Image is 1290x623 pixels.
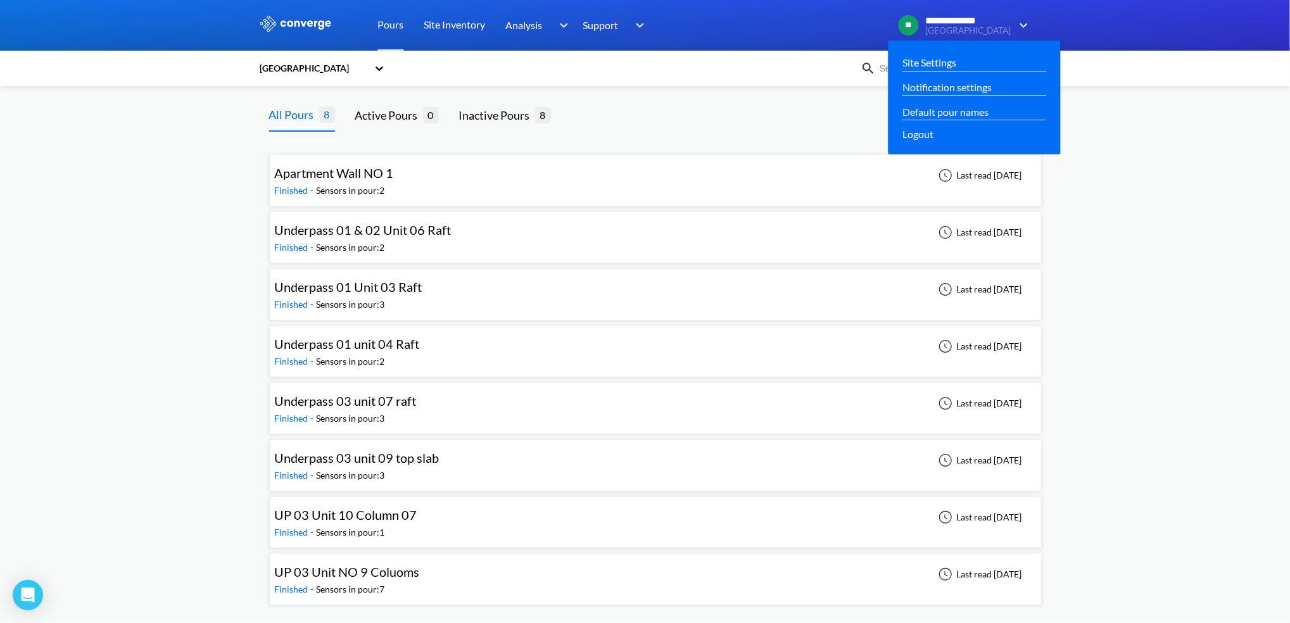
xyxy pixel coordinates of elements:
span: Apartment Wall NO 1 [275,165,394,180]
a: Underpass 01 unit 04 RaftFinished-Sensors in pour:2Last read [DATE] [269,340,1042,351]
div: Sensors in pour: 1 [317,525,385,539]
span: Underpass 03 unit 09 top slab [275,450,439,465]
span: - [311,470,317,481]
div: Sensors in pour: 2 [317,355,385,368]
span: [GEOGRAPHIC_DATA] [926,26,1011,35]
span: Underpass 03 unit 07 raft [275,393,417,408]
img: logo_ewhite.svg [259,15,332,32]
div: Last read [DATE] [932,282,1026,297]
div: Last read [DATE] [932,339,1026,354]
span: Finished [275,527,311,538]
span: Analysis [506,17,543,33]
div: Active Pours [355,106,423,124]
span: Finished [275,185,311,196]
span: Finished [275,413,311,424]
div: Sensors in pour: 3 [317,298,385,311]
a: Underpass 01 Unit 03 RaftFinished-Sensors in pour:3Last read [DATE] [269,283,1042,294]
img: downArrow.svg [628,18,648,33]
div: Last read [DATE] [932,168,1026,183]
img: downArrow.svg [551,18,571,33]
span: - [311,413,317,424]
span: Finished [275,242,311,253]
span: - [311,299,317,310]
span: - [311,185,317,196]
input: Search for a pour by name [876,61,1029,75]
div: Sensors in pour: 3 [317,469,385,482]
a: Site Settings [902,54,956,70]
div: Inactive Pours [459,106,535,124]
span: Finished [275,299,311,310]
div: Last read [DATE] [932,567,1026,582]
div: Sensors in pour: 7 [317,582,385,596]
div: Sensors in pour: 3 [317,412,385,425]
a: Default pour names [902,104,989,120]
div: All Pours [269,106,319,123]
span: Logout [902,126,933,142]
span: Support [583,17,619,33]
div: [GEOGRAPHIC_DATA] [259,61,368,75]
div: Open Intercom Messenger [13,580,43,610]
a: Underpass 03 unit 07 raftFinished-Sensors in pour:3Last read [DATE] [269,397,1042,408]
a: Apartment Wall NO 1Finished-Sensors in pour:2Last read [DATE] [269,169,1042,180]
span: 8 [319,106,335,122]
a: Underpass 03 unit 09 top slabFinished-Sensors in pour:3Last read [DATE] [269,454,1042,465]
div: Last read [DATE] [932,510,1026,525]
span: - [311,584,317,595]
a: Underpass 01 & 02 Unit 06 RaftFinished-Sensors in pour:2Last read [DATE] [269,226,1042,237]
div: Sensors in pour: 2 [317,241,385,255]
span: Underpass 01 Unit 03 Raft [275,279,422,294]
span: - [311,242,317,253]
div: Sensors in pour: 2 [317,184,385,198]
a: Notification settings [902,79,992,95]
span: 8 [535,107,551,123]
span: UP 03 Unit NO 9 Coluoms [275,564,420,579]
div: Last read [DATE] [932,453,1026,468]
img: downArrow.svg [1011,18,1032,33]
span: Finished [275,356,311,367]
div: Last read [DATE] [932,225,1026,240]
div: Last read [DATE] [932,396,1026,411]
img: icon-search.svg [861,61,876,76]
span: Finished [275,470,311,481]
span: 0 [423,107,439,123]
span: UP 03 Unit 10 Column 07 [275,507,417,522]
span: - [311,527,317,538]
a: UP 03 Unit NO 9 ColuomsFinished-Sensors in pour:7Last read [DATE] [269,568,1042,579]
span: Finished [275,584,311,595]
a: UP 03 Unit 10 Column 07Finished-Sensors in pour:1Last read [DATE] [269,511,1042,522]
span: - [311,356,317,367]
span: Underpass 01 & 02 Unit 06 Raft [275,222,452,237]
span: Underpass 01 unit 04 Raft [275,336,420,351]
